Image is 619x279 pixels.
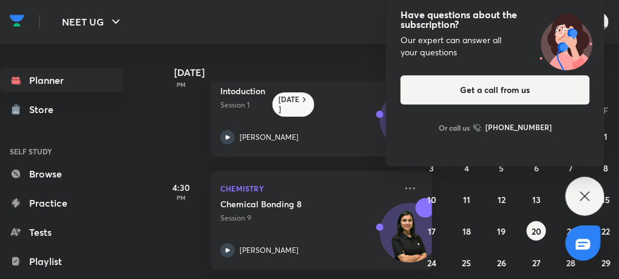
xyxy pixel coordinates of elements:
abbr: August 25, 2025 [462,257,472,269]
p: Or call us [439,122,470,133]
abbr: August 3, 2025 [430,162,435,174]
abbr: August 12, 2025 [498,194,506,205]
p: [PERSON_NAME] [240,132,299,143]
p: Chemistry [220,181,396,196]
button: August 12, 2025 [492,190,512,209]
div: Our expert can answer all your questions [401,34,590,58]
button: August 20, 2025 [527,221,546,241]
abbr: August 15, 2025 [602,194,611,205]
div: Store [29,102,61,117]
button: August 3, 2025 [422,158,442,177]
a: Company Logo [10,12,24,33]
img: Avatar [381,97,439,155]
h4: [DATE] [174,67,444,77]
button: NEET UG [55,10,130,34]
abbr: August 17, 2025 [428,226,436,237]
img: ttu_illustration_new.svg [528,10,604,71]
button: August 6, 2025 [527,158,546,177]
h6: [PHONE_NUMBER] [485,122,552,134]
abbr: August 21, 2025 [567,226,575,237]
abbr: August 28, 2025 [567,257,576,269]
button: August 1, 2025 [597,126,616,146]
abbr: August 26, 2025 [497,257,506,269]
h6: [DATE] [279,95,300,114]
abbr: August 5, 2025 [499,162,504,174]
abbr: August 11, 2025 [463,194,470,205]
p: Session 1 [220,100,396,111]
abbr: August 10, 2025 [427,194,436,205]
abbr: August 22, 2025 [602,226,611,237]
abbr: August 8, 2025 [604,162,609,174]
button: August 18, 2025 [457,221,476,241]
h5: Intoduction [220,85,371,97]
h5: 4:30 [157,181,206,194]
abbr: August 27, 2025 [532,257,541,269]
p: Session 9 [220,213,396,224]
button: Get a call from us [401,75,590,105]
button: August 15, 2025 [597,190,616,209]
abbr: Friday [604,105,609,116]
button: August 28, 2025 [561,253,581,272]
abbr: August 18, 2025 [462,226,471,237]
button: August 7, 2025 [561,158,581,177]
button: August 22, 2025 [597,221,616,241]
p: PM [157,194,206,201]
button: August 5, 2025 [492,158,512,177]
button: August 4, 2025 [457,158,476,177]
button: August 10, 2025 [422,190,442,209]
abbr: August 24, 2025 [427,257,436,269]
a: [PHONE_NUMBER] [473,122,552,134]
img: Avatar [381,210,439,268]
button: August 25, 2025 [457,253,476,272]
button: August 29, 2025 [597,253,616,272]
abbr: August 19, 2025 [498,226,506,237]
button: August 17, 2025 [422,221,442,241]
button: August 14, 2025 [561,190,581,209]
button: August 26, 2025 [492,253,512,272]
abbr: August 14, 2025 [567,194,575,205]
button: August 11, 2025 [457,190,476,209]
button: August 21, 2025 [561,221,581,241]
abbr: August 1, 2025 [604,131,608,142]
button: August 8, 2025 [597,158,616,177]
abbr: August 6, 2025 [534,162,539,174]
p: PM [157,81,206,88]
p: [PERSON_NAME] [240,245,299,256]
button: August 24, 2025 [422,253,442,272]
button: August 19, 2025 [492,221,512,241]
h5: Chemical Bonding 8 [220,198,371,210]
button: August 27, 2025 [527,253,546,272]
h4: Have questions about the subscription? [401,10,590,29]
abbr: August 7, 2025 [569,162,573,174]
abbr: August 13, 2025 [532,194,541,205]
abbr: August 4, 2025 [464,162,469,174]
abbr: August 20, 2025 [532,226,541,237]
abbr: August 29, 2025 [601,257,611,269]
img: Company Logo [10,12,24,30]
button: August 13, 2025 [527,190,546,209]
